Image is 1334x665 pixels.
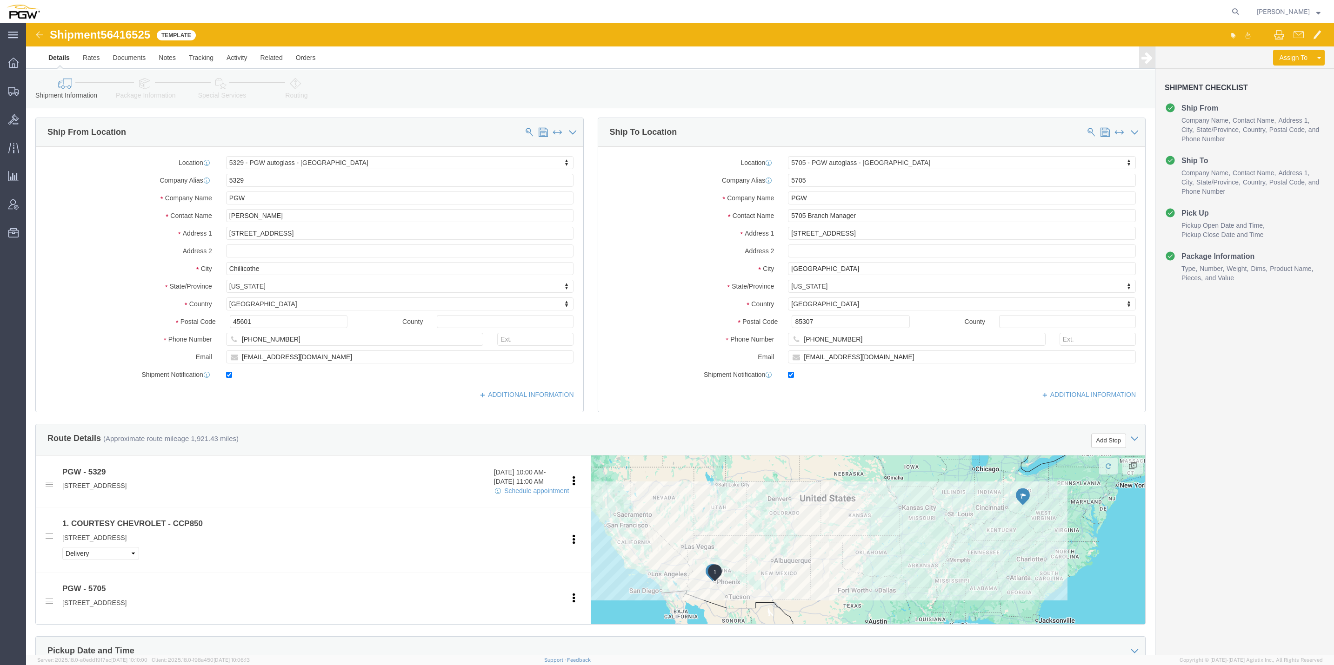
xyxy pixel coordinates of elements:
[544,657,567,663] a: Support
[1256,6,1321,17] button: [PERSON_NAME]
[7,5,40,19] img: logo
[1180,656,1323,664] span: Copyright © [DATE]-[DATE] Agistix Inc., All Rights Reserved
[1257,7,1310,17] span: Ksenia Gushchina-Kerecz
[213,657,250,663] span: [DATE] 10:06:13
[26,23,1334,655] iframe: FS Legacy Container
[567,657,591,663] a: Feedback
[37,657,147,663] span: Server: 2025.18.0-a0edd1917ac
[111,657,147,663] span: [DATE] 10:10:00
[152,657,250,663] span: Client: 2025.18.0-198a450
